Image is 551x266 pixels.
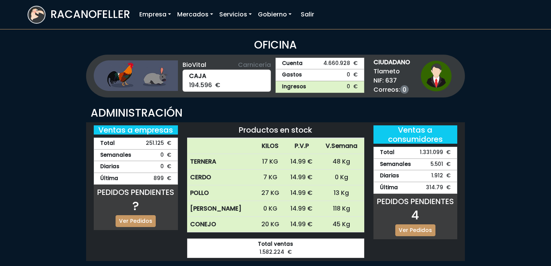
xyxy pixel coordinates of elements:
th: POLLO [187,185,256,201]
h3: ADMINISTRACIÓN [91,107,460,120]
h3: OFICINA [28,39,523,52]
h3: RACANOFELLER [51,8,130,21]
strong: Ingresos [282,83,306,91]
td: 13 Kg [319,185,364,201]
td: 27 KG [256,185,285,201]
img: ciudadano1.png [421,61,452,91]
strong: Diarias [380,172,399,180]
span: Carnicería [238,60,271,70]
div: 251.125 € [94,138,178,149]
div: 5.501 € [373,159,458,170]
a: Salir [298,7,317,22]
h5: PEDIDOS PENDIENTES [373,197,458,206]
a: Cuenta4.660.928 € [275,58,364,70]
strong: CAJA [189,71,265,81]
a: Gobierno [255,7,295,22]
th: TERNERA [187,154,256,170]
img: logoracarojo.png [28,6,45,21]
a: Gastos0 € [275,69,364,81]
div: 1.912 € [373,170,458,182]
a: Ver Pedidos [395,224,435,236]
td: 14.99 € [285,201,319,217]
div: BioVital [183,60,271,70]
strong: Semanales [100,151,131,159]
strong: Total [100,139,115,148]
h5: PEDIDOS PENDIENTES [94,188,178,197]
th: CONEJO [187,217,256,232]
h5: Productos en stock [187,125,364,135]
a: Ingresos0 € [275,81,364,93]
div: 314.79 € [373,182,458,194]
strong: CIUDADANO [373,58,410,67]
a: Empresa [136,7,174,22]
th: KILOS [256,138,285,154]
span: Tlameto [373,67,410,76]
span: ? [132,197,139,214]
a: Mercados [174,7,216,22]
div: 0 € [94,161,178,173]
div: 1.331.099 € [373,147,458,159]
th: [PERSON_NAME] [187,201,256,217]
td: 14.99 € [285,217,319,232]
div: 899 € [94,173,178,185]
strong: Última [100,175,118,183]
span: NIF: 637 [373,76,410,85]
td: 14.99 € [285,170,319,185]
td: 14.99 € [285,185,319,201]
th: CERDO [187,170,256,185]
a: Servicios [216,7,255,22]
div: 194.596 € [183,70,271,92]
td: 118 Kg [319,201,364,217]
h5: Ventas a consumidores [373,125,458,144]
strong: Total ventas [194,240,358,248]
img: ganaderia.png [94,60,178,91]
td: 17 KG [256,154,285,170]
td: 14.99 € [285,154,319,170]
td: 0 Kg [319,170,364,185]
th: V.Semana [319,138,364,154]
strong: Semanales [380,161,411,169]
h5: Ventas a empresas [94,125,178,135]
a: 0 [400,85,409,94]
th: P.V.P [285,138,319,154]
span: 4 [411,206,419,224]
td: 7 KG [256,170,285,185]
strong: Total [380,149,395,157]
strong: Diarias [100,163,119,171]
strong: Última [380,184,398,192]
td: 45 Kg [319,217,364,232]
a: Ver Pedidos [116,215,156,227]
strong: Gastos [282,71,302,79]
strong: Cuenta [282,60,303,68]
div: 1.582.224 € [187,238,364,258]
div: 0 € [94,149,178,161]
td: 0 KG [256,201,285,217]
td: 48 Kg [319,154,364,170]
span: Correos: [373,85,410,94]
a: RACANOFELLER [28,4,130,26]
td: 20 KG [256,217,285,232]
